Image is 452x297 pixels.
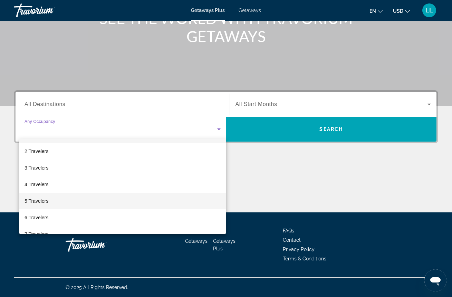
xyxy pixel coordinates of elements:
span: 2 Travelers [25,147,48,155]
iframe: Botón para iniciar la ventana de mensajería [424,269,446,291]
span: 5 Travelers [25,197,48,205]
span: 6 Travelers [25,213,48,222]
span: 3 Travelers [25,164,48,172]
span: 4 Travelers [25,180,48,189]
span: 7 Travelers [25,230,48,238]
